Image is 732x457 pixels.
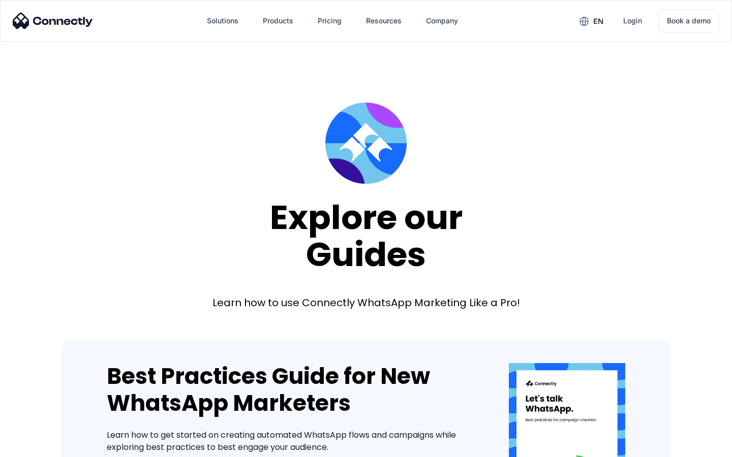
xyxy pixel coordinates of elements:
[255,9,301,33] div: Products
[13,13,93,29] img: Connectly Logo
[10,439,61,453] aside: Language selected: English
[615,9,650,33] a: Login
[310,9,350,33] a: Pricing
[426,14,458,28] div: Company
[107,363,478,417] div: Best Practices Guide for New WhatsApp Marketers
[358,9,410,33] div: Resources
[270,199,463,273] div: Explore our Guides
[571,13,611,28] div: en
[263,14,293,28] div: Products
[107,429,478,453] div: Learn how to get started on creating automated WhatsApp flows and campaigns while exploring best ...
[623,14,642,28] div: Login
[366,14,402,28] div: Resources
[20,439,61,453] ul: Language list
[212,296,520,310] div: Learn how to use Connectly WhatsApp Marketing Like a Pro!
[199,9,247,33] div: Solutions
[658,9,719,32] a: Book a demo
[207,14,238,28] div: Solutions
[318,14,342,28] div: Pricing
[593,14,603,28] div: en
[418,9,466,33] div: Company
